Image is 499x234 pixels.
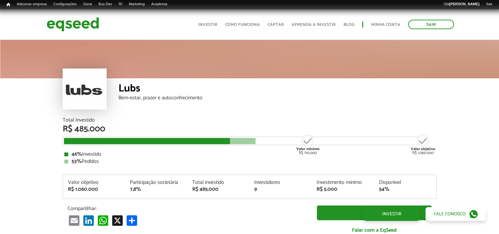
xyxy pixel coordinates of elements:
strong: 53% [72,157,82,166]
strong: 46% [72,150,82,159]
a: Investir [317,205,432,220]
div: Investidores [254,180,307,185]
a: Configurações [50,2,80,7]
strong: [PERSON_NAME] [449,2,479,6]
a: Bus Dev [95,2,115,7]
div: Disponível [379,180,431,185]
a: Olá[PERSON_NAME] [440,2,483,7]
div: R$ 1.060.000 [411,134,435,155]
a: Sair [408,20,454,29]
div: 9 [254,187,307,192]
div: R$ 710.000 [296,134,320,155]
div: Lubs [118,83,437,95]
a: WhatsApp [96,215,110,226]
img: EqSeed [47,16,99,33]
div: R$ 5.000 [317,187,369,192]
a: Email [68,215,81,226]
strong: Valor mínimo [296,146,320,152]
a: LinkedIn [82,215,95,226]
div: Total investido [192,180,245,185]
div: Pedidos [64,159,435,164]
a: Academia [148,2,171,7]
a: Share [125,215,138,226]
a: Início [3,2,13,8]
a: Como funciona [225,23,260,27]
a: Fale conosco [426,207,486,221]
a: Investir [198,23,217,27]
div: Investido [64,152,435,157]
a: Aprenda a investir [292,23,336,27]
a: RI [115,2,126,7]
a: X [111,215,124,226]
a: Investir [363,207,420,221]
div: R$ 1.060.000 [68,187,120,192]
a: Sair [483,2,496,7]
p: Compartilhar: [68,205,307,212]
div: Total Investido [63,118,437,123]
a: Marketing [126,2,148,7]
div: 54% [379,187,431,192]
a: Adicionar empresa [13,2,50,7]
span: Início [7,2,10,7]
a: Minha conta [371,23,400,27]
div: Investimento mínimo [317,180,369,185]
div: Bem-estar, prazer e autoconhecimento [118,95,437,101]
div: 7,8% [130,187,182,192]
a: Captar [268,23,284,27]
div: R$ 485.000 [63,125,437,133]
a: Geral [80,2,95,7]
div: Participação societária [130,180,182,185]
div: R$ 485.000 [192,187,245,192]
a: Blog [343,23,354,27]
strong: Valor objetivo [411,146,435,152]
div: Valor objetivo [68,180,120,185]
